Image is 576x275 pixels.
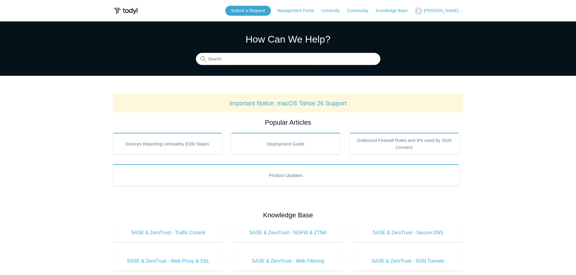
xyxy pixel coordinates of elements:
a: Submit a Request [225,6,271,16]
h2: Knowledge Base [113,210,464,220]
img: Todyl Support Center Help Center home page [113,5,138,17]
a: Outbound Firewall Rules and IPs used by SGN Connect [350,133,459,155]
a: SASE & ZeroTrust - SGN Tunnels [353,251,464,271]
a: Important Notice: macOS Tahoe 26 Support [229,100,347,107]
h1: How Can We Help? [196,32,380,46]
span: SASE & ZeroTrust - NGFW & ZTNA [242,229,334,236]
a: SASE & ZeroTrust - Secure DNS [353,223,464,242]
a: SASE & ZeroTrust - Traffic Control [113,223,224,242]
span: SASE & ZeroTrust - SGN Tunnels [362,257,454,265]
a: SASE & ZeroTrust - Web Filtering [233,251,343,271]
a: Devices Reporting Unhealthy EDR States [113,133,222,155]
a: Management Portal [277,8,320,14]
a: University [321,8,346,14]
span: [PERSON_NAME] [424,8,458,13]
a: Product Updates [113,164,459,186]
span: SASE & ZeroTrust - Web Proxy & SSL [122,257,215,265]
a: Knowledge Base [376,8,414,14]
h2: Popular Articles [113,117,464,127]
a: Deployment Guide [231,133,340,155]
a: Community [347,8,375,14]
span: SASE & ZeroTrust - Web Filtering [242,257,334,265]
span: SASE & ZeroTrust - Traffic Control [122,229,215,236]
a: SASE & ZeroTrust - NGFW & ZTNA [233,223,343,242]
input: Search [196,53,380,65]
button: [PERSON_NAME] [415,7,463,15]
span: SASE & ZeroTrust - Secure DNS [362,229,454,236]
a: SASE & ZeroTrust - Web Proxy & SSL [113,251,224,271]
